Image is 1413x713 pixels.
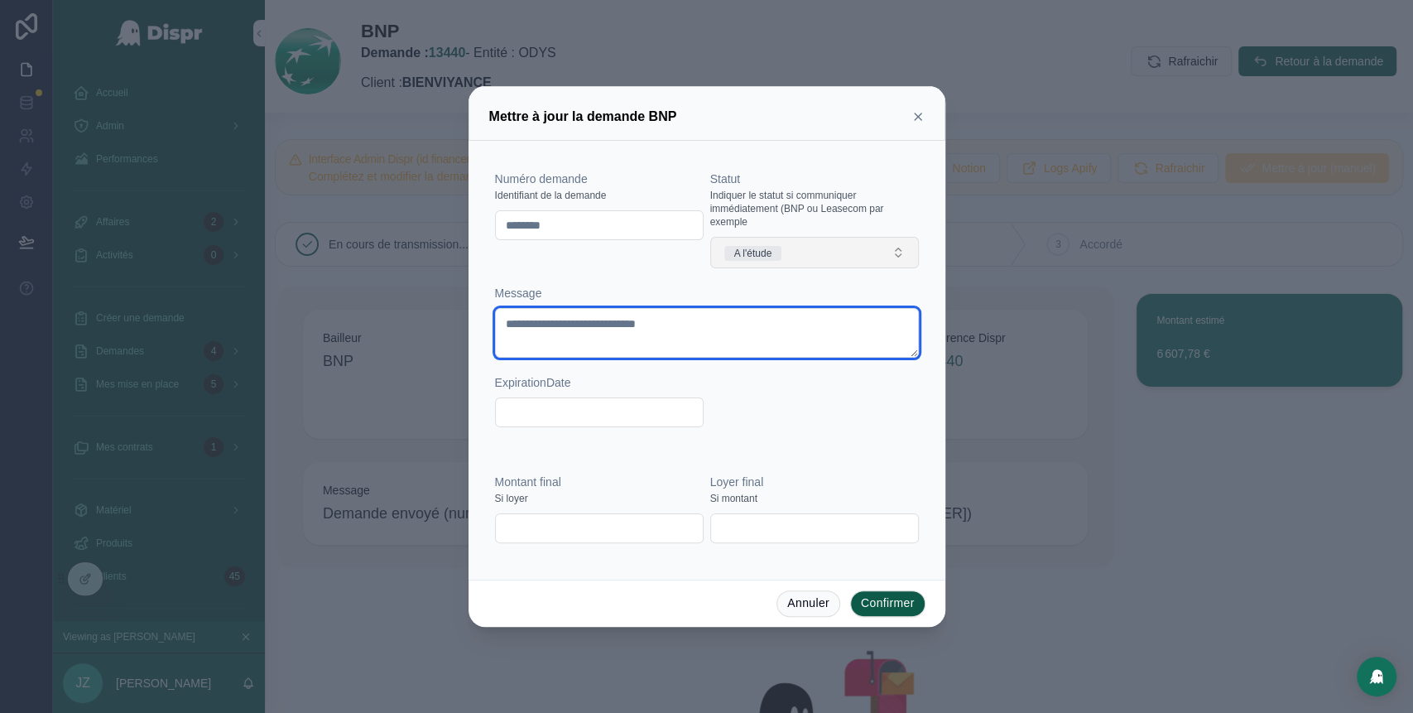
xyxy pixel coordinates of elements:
[710,237,919,268] button: Select Button
[495,189,607,202] span: Identifiant de la demande
[495,376,571,389] span: ExpirationDate
[495,492,528,505] span: Si loyer
[495,287,542,300] span: Message
[1357,657,1396,696] div: Open Intercom Messenger
[710,492,757,505] span: Si montant
[734,246,772,261] div: A l'étude
[850,590,925,617] button: Confirmer
[776,590,840,617] button: Annuler
[710,189,919,229] span: Indiquer le statut si communiquer immédiatement (BNP ou Leasecom par exemple
[489,107,677,127] h3: Mettre à jour la demande BNP
[710,172,741,185] span: Statut
[495,475,561,489] span: Montant final
[495,172,588,185] span: Numéro demande
[710,475,764,489] span: Loyer final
